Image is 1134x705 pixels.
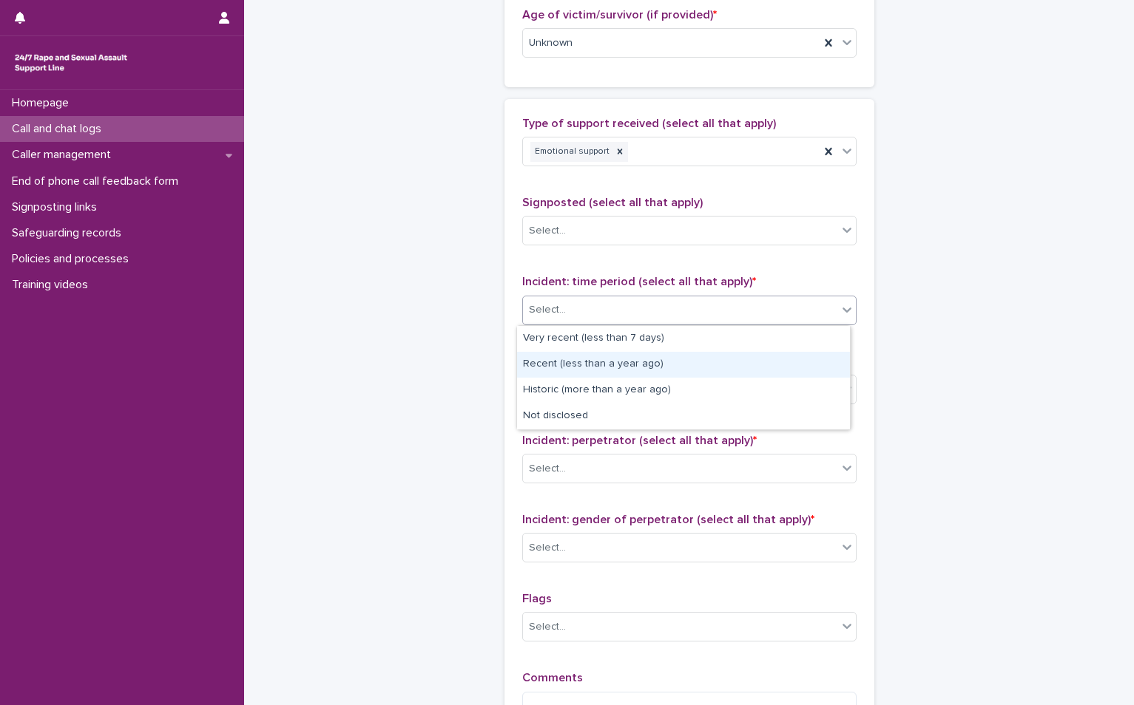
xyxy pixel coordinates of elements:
div: Historic (more than a year ago) [517,378,850,403]
p: Safeguarding records [6,226,133,240]
p: Caller management [6,148,123,162]
span: Age of victim/survivor (if provided) [522,9,717,21]
p: End of phone call feedback form [6,174,190,188]
span: Incident: time period (select all that apply) [522,276,756,287]
div: Not disclosed [517,403,850,429]
div: Recent (less than a year ago) [517,352,850,378]
div: Select... [529,223,566,239]
span: Comments [522,672,583,684]
span: Flags [522,593,552,604]
div: Select... [529,302,566,318]
span: Incident: gender of perpetrator (select all that apply) [522,514,814,525]
span: Type of support received (select all that apply) [522,117,776,129]
p: Signposting links [6,200,109,214]
div: Select... [529,540,566,556]
p: Call and chat logs [6,122,113,136]
p: Training videos [6,278,100,292]
div: Select... [529,461,566,477]
div: Emotional support [530,142,612,162]
div: Very recent (less than 7 days) [517,326,850,352]
img: rhQMoQhaT3yELyF149Cw [12,48,130,78]
span: Signposted (select all that apply) [522,197,703,208]
div: Select... [529,619,566,635]
span: Unknown [529,35,573,51]
p: Homepage [6,96,81,110]
span: Incident: perpetrator (select all that apply) [522,435,757,446]
p: Policies and processes [6,252,141,266]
